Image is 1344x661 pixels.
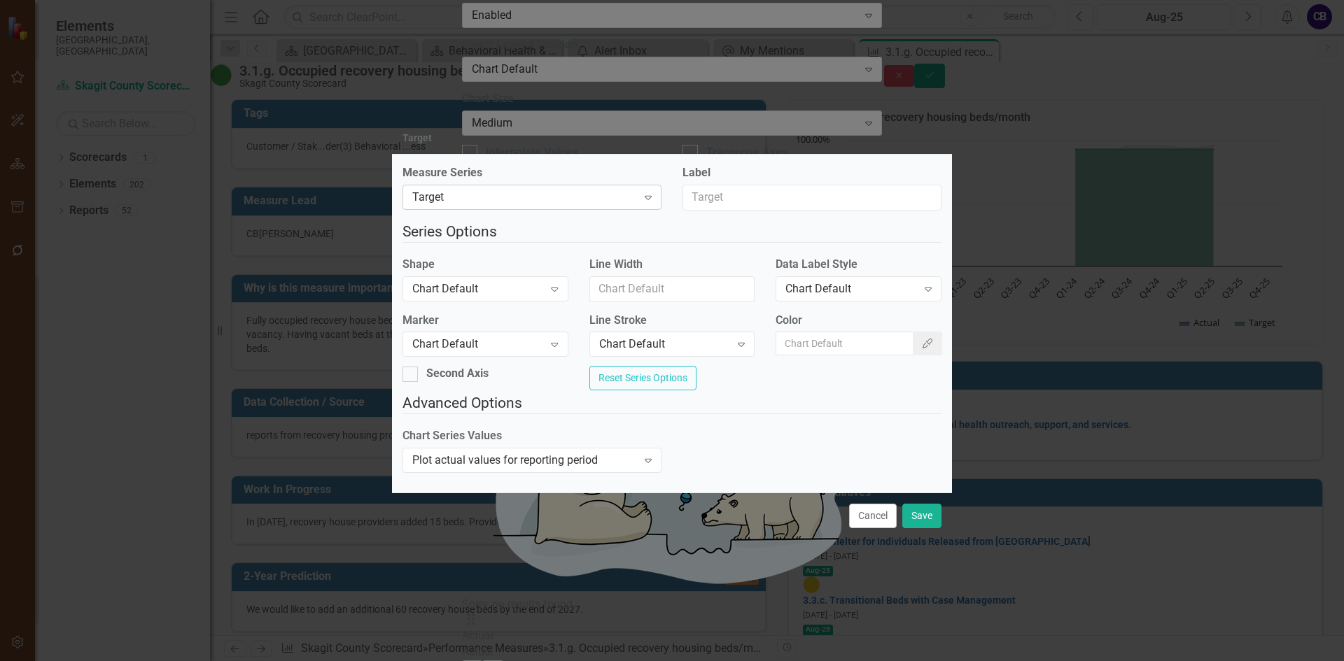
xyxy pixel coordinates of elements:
input: Chart Default [589,276,755,302]
label: Measure Series [402,165,661,181]
label: Color [776,313,941,329]
label: Data Label Style [776,257,941,273]
label: Line Width [589,257,755,273]
div: Chart Default [412,280,543,297]
button: Cancel [849,504,897,528]
div: Chart Default [599,336,730,353]
label: Shape [402,257,568,273]
label: Label [682,165,941,181]
input: Target [682,185,941,211]
legend: Advanced Options [402,392,941,414]
label: Line Stroke [589,313,755,329]
div: Second Axis [426,366,489,382]
div: Chart Default [785,280,916,297]
div: Chart Default [412,336,543,353]
button: Reset Series Options [589,366,696,390]
input: Chart Default [776,332,914,355]
label: Chart Series Values [402,428,661,444]
label: Marker [402,313,568,329]
button: Save [902,504,941,528]
div: Target [412,190,637,206]
div: Plot actual values for reporting period [412,453,637,469]
legend: Series Options [402,221,941,243]
div: Target [402,133,432,143]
